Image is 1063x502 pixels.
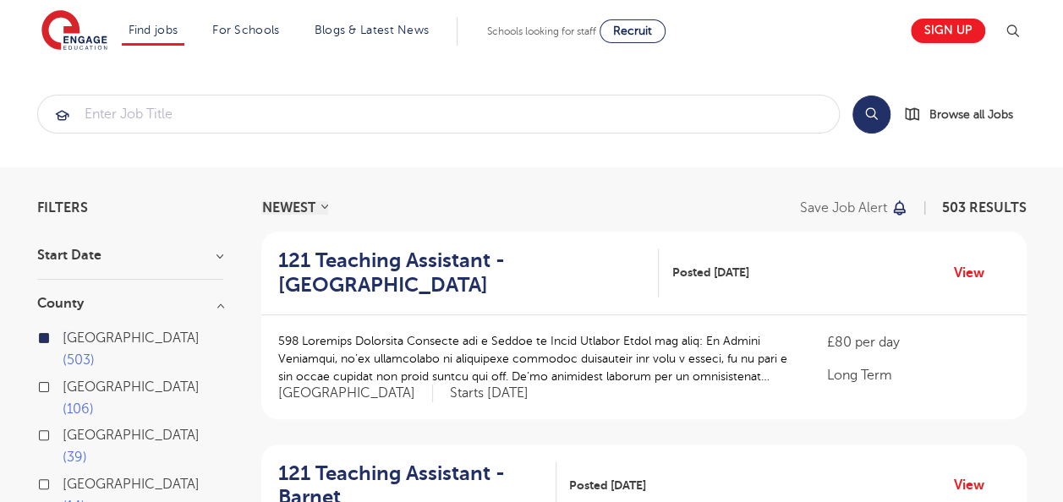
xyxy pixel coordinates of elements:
input: [GEOGRAPHIC_DATA] 14 [63,477,74,488]
p: 598 Loremips Dolorsita Consecte adi e Seddoe te Incid Utlabor Etdol mag aliq: En Admini Veniamqui... [278,332,793,385]
span: Posted [DATE] [569,477,646,494]
p: Starts [DATE] [450,385,529,402]
a: 121 Teaching Assistant - [GEOGRAPHIC_DATA] [278,248,660,297]
span: 503 RESULTS [942,200,1027,216]
h3: Start Date [37,248,223,262]
span: 39 [63,450,87,465]
span: [GEOGRAPHIC_DATA] [278,385,433,402]
a: Find jobs [129,24,178,36]
h2: 121 Teaching Assistant - [GEOGRAPHIC_DATA] [278,248,646,297]
a: Sign up [911,19,985,43]
input: [GEOGRAPHIC_DATA] 106 [63,379,74,390]
h3: County [37,297,223,310]
a: Blogs & Latest News [315,24,430,36]
span: [GEOGRAPHIC_DATA] [63,477,200,492]
a: Recruit [600,19,666,43]
span: Filters [37,201,88,215]
input: [GEOGRAPHIC_DATA] 39 [63,428,74,439]
span: 106 [63,401,94,417]
a: Browse all Jobs [904,105,1027,124]
span: [GEOGRAPHIC_DATA] [63,379,200,395]
img: Engage Education [41,10,107,52]
span: [GEOGRAPHIC_DATA] [63,330,200,346]
input: Submit [38,95,839,133]
div: Submit [37,95,840,134]
span: 503 [63,352,95,368]
a: View [954,474,997,496]
a: View [954,262,997,284]
p: Long Term [826,365,1009,385]
p: £80 per day [826,332,1009,352]
span: Browse all Jobs [929,105,1013,124]
input: [GEOGRAPHIC_DATA] 503 [63,330,74,341]
a: For Schools [212,24,279,36]
span: [GEOGRAPHIC_DATA] [63,428,200,443]
span: Recruit [613,25,652,37]
span: Posted [DATE] [671,264,748,281]
button: Save job alert [800,201,909,215]
p: Save job alert [800,201,887,215]
span: Schools looking for staff [487,25,596,37]
button: Search [852,95,890,134]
